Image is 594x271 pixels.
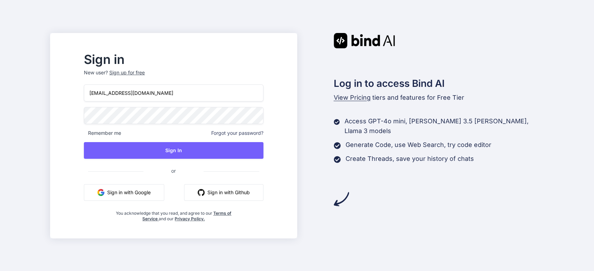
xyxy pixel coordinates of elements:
[84,84,263,101] input: Login or Email
[142,211,231,221] a: Terms of Service
[97,189,104,196] img: google
[175,216,205,221] a: Privacy Policy.
[84,184,164,201] button: Sign in with Google
[334,94,371,101] span: View Pricing
[109,69,145,76] div: Sign up for free
[344,116,544,136] p: Access GPT-4o mini, [PERSON_NAME] 3.5 [PERSON_NAME], Llama 3 models
[346,140,491,150] p: Generate Code, use Web Search, try code editor
[84,142,263,159] button: Sign In
[84,69,263,84] p: New user?
[143,162,204,179] span: or
[334,93,544,102] p: tiers and features for Free Tier
[346,154,474,164] p: Create Threads, save your history of chats
[84,130,121,137] span: Remember me
[211,130,263,137] span: Forgot your password?
[334,33,395,48] img: Bind AI logo
[184,184,263,201] button: Sign in with Github
[114,206,233,222] div: You acknowledge that you read, and agree to our and our
[198,189,205,196] img: github
[84,54,263,65] h2: Sign in
[334,76,544,91] h2: Log in to access Bind AI
[334,191,349,207] img: arrow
